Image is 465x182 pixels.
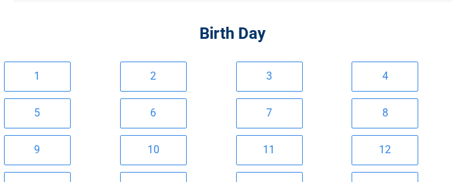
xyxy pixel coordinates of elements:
[352,135,418,165] a: 12
[11,23,454,45] h2: Birth Day
[4,62,71,92] a: 1
[120,62,187,92] a: 2
[4,135,71,165] a: 9
[352,98,418,128] a: 8
[236,98,303,128] a: 7
[236,135,303,165] a: 11
[120,135,187,165] a: 10
[236,62,303,92] a: 3
[120,98,187,128] a: 6
[352,62,418,92] a: 4
[4,98,71,128] a: 5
